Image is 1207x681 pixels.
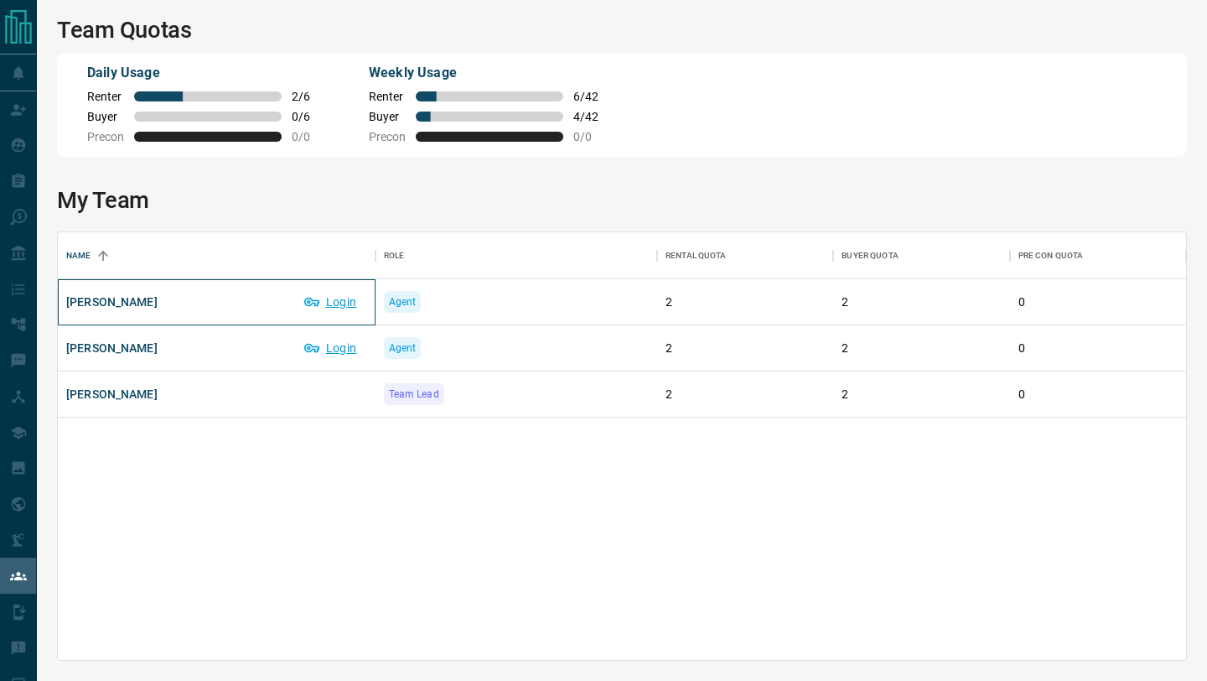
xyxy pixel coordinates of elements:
span: [PERSON_NAME] [66,386,158,403]
div: Pre Con Quota [1018,232,1084,279]
div: Rental Quota [657,232,833,279]
p: 2 [666,386,825,403]
p: Daily Usage [87,63,329,83]
span: 6 / 42 [573,90,610,103]
div: Pre Con Quota [1010,232,1186,279]
span: 0 / 6 [292,110,329,123]
p: 2 [666,340,825,357]
span: [PERSON_NAME] [66,340,158,356]
h1: My Team [57,187,1187,214]
p: 2 [842,340,1001,357]
div: Buyer Quota [842,232,898,279]
button: Login [296,335,367,361]
span: Precon [87,130,124,143]
p: 2 [842,386,1001,403]
span: 2 / 6 [292,90,329,103]
span: 0 / 0 [292,130,329,143]
span: Precon [369,130,406,143]
button: Sort [91,244,115,268]
p: 0 [1018,386,1178,403]
div: Name [58,232,376,279]
span: Renter [87,90,124,103]
span: Team Lead [389,386,439,403]
button: Login [296,289,367,315]
span: Renter [369,90,406,103]
span: 0 / 0 [573,130,610,143]
span: Buyer [87,110,124,123]
div: Role [384,232,405,279]
div: Name [66,232,91,279]
p: 0 [1018,294,1178,311]
span: 4 / 42 [573,110,610,123]
span: [PERSON_NAME] [66,294,158,310]
div: Rental Quota [666,232,727,279]
p: Weekly Usage [369,63,610,83]
span: Buyer [369,110,406,123]
p: 2 [666,294,825,311]
div: Role [376,232,658,279]
span: Agent [389,294,417,310]
p: 2 [842,294,1001,311]
div: Buyer Quota [833,232,1009,279]
h1: Team Quotas [57,17,1187,44]
span: Agent [389,340,417,356]
p: 0 [1018,340,1178,357]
